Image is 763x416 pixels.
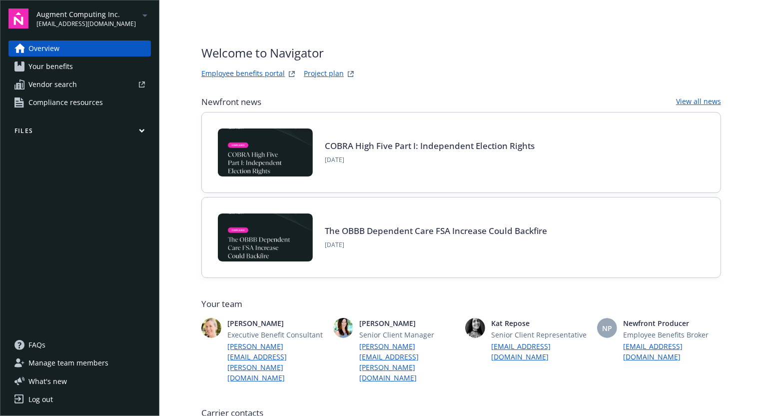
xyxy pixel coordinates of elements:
[36,19,136,28] span: [EMAIL_ADDRESS][DOMAIN_NAME]
[8,94,151,110] a: Compliance resources
[8,126,151,139] button: Files
[325,155,535,164] span: [DATE]
[201,44,357,62] span: Welcome to Navigator
[325,225,547,236] a: The OBBB Dependent Care FSA Increase Could Backfire
[286,68,298,80] a: striveWebsite
[676,96,721,108] a: View all news
[201,96,261,108] span: Newfront news
[325,140,535,151] a: COBRA High Five Part I: Independent Election Rights
[8,58,151,74] a: Your benefits
[28,76,77,92] span: Vendor search
[8,40,151,56] a: Overview
[36,9,136,19] span: Augment Computing Inc.
[139,9,151,21] a: arrowDropDown
[36,8,151,28] button: Augment Computing Inc.[EMAIL_ADDRESS][DOMAIN_NAME]arrowDropDown
[8,8,28,28] img: navigator-logo.svg
[28,40,59,56] span: Overview
[8,76,151,92] a: Vendor search
[28,58,73,74] span: Your benefits
[218,128,313,176] img: BLOG-Card Image - Compliance - COBRA High Five Pt 1 07-18-25.jpg
[218,213,313,261] img: BLOG-Card Image - Compliance - OBBB Dep Care FSA - 08-01-25.jpg
[201,68,285,80] a: Employee benefits portal
[345,68,357,80] a: projectPlanWebsite
[304,68,344,80] a: Project plan
[28,94,103,110] span: Compliance resources
[325,240,547,249] span: [DATE]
